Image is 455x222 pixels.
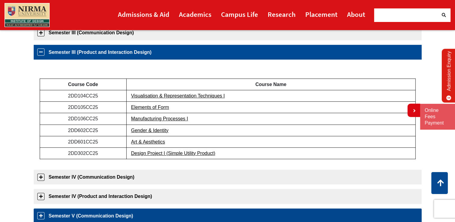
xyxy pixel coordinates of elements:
[40,125,126,136] td: 2DD602CC25
[40,90,126,102] td: 2DD104CC25
[131,105,169,110] a: Elements of Form
[131,151,215,156] a: Design Project I (Simple Utility Product)
[40,79,126,90] td: Course Code
[179,8,211,21] a: Academics
[5,3,50,27] img: main_logo
[34,189,422,204] a: Semester IV (Product and Interaction Design)
[131,116,188,121] a: Manufacturing Processes I
[40,148,126,159] td: 2DD302CC25
[40,136,126,147] td: 2DD601CC25
[40,102,126,113] td: 2DD105CC25
[221,8,258,21] a: Campus Life
[131,93,225,98] a: Visualisation & Representation Techniques I
[118,8,169,21] a: Admissions & Aid
[40,113,126,125] td: 2DD106CC25
[425,107,450,126] a: Online Fees Payment
[268,8,296,21] a: Research
[34,45,422,60] a: Semester III (Product and Interaction Design)
[34,170,422,184] a: Semester IV (Communication Design)
[347,8,365,21] a: About
[126,79,415,90] td: Course Name
[131,139,165,144] a: Art & Aesthetics
[34,25,422,40] a: Semester III (Communication Design)
[305,8,337,21] a: Placement
[131,128,169,133] a: Gender & Identity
